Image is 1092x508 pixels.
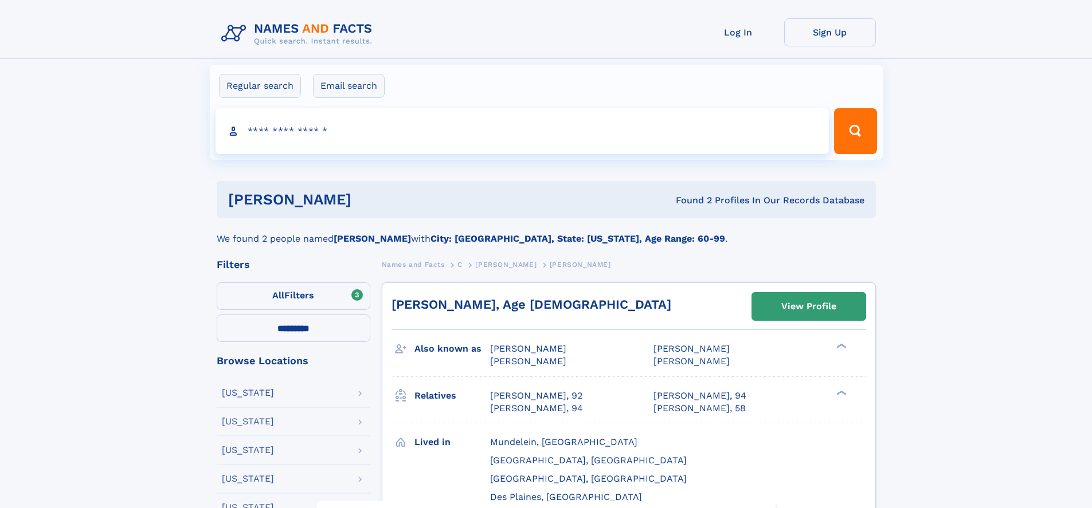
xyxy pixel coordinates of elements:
[490,473,687,484] span: [GEOGRAPHIC_DATA], [GEOGRAPHIC_DATA]
[414,339,490,359] h3: Also known as
[430,233,725,244] b: City: [GEOGRAPHIC_DATA], State: [US_STATE], Age Range: 60-99
[216,108,829,154] input: search input
[490,343,566,354] span: [PERSON_NAME]
[514,194,864,207] div: Found 2 Profiles In Our Records Database
[781,293,836,320] div: View Profile
[692,18,784,46] a: Log In
[222,446,274,455] div: [US_STATE]
[490,491,642,502] span: Des Plaines, [GEOGRAPHIC_DATA]
[219,74,301,98] label: Regular search
[490,455,687,466] span: [GEOGRAPHIC_DATA], [GEOGRAPHIC_DATA]
[228,192,514,207] h1: [PERSON_NAME]
[550,261,611,269] span: [PERSON_NAME]
[222,388,274,397] div: [US_STATE]
[490,356,566,367] span: [PERSON_NAME]
[475,257,537,271] a: [PERSON_NAME]
[392,297,671,312] a: [PERSON_NAME], Age [DEMOGRAPHIC_DATA]
[457,261,463,269] span: C
[784,18,876,46] a: Sign Up
[834,108,876,154] button: Search Button
[217,282,370,310] label: Filters
[222,417,274,426] div: [US_STATE]
[653,402,746,415] a: [PERSON_NAME], 58
[222,474,274,483] div: [US_STATE]
[414,432,490,452] h3: Lived in
[334,233,411,244] b: [PERSON_NAME]
[313,74,385,98] label: Email search
[490,436,637,447] span: Mundelein, [GEOGRAPHIC_DATA]
[217,259,370,270] div: Filters
[653,343,730,354] span: [PERSON_NAME]
[382,257,445,271] a: Names and Facts
[217,218,876,246] div: We found 2 people named with .
[653,389,746,402] a: [PERSON_NAME], 94
[833,342,847,350] div: ❯
[217,356,370,366] div: Browse Locations
[272,290,284,301] span: All
[490,402,583,415] a: [PERSON_NAME], 94
[457,257,463,271] a: C
[217,18,382,49] img: Logo Names and Facts
[475,261,537,269] span: [PERSON_NAME]
[490,389,582,402] a: [PERSON_NAME], 92
[414,386,490,405] h3: Relatives
[833,389,847,396] div: ❯
[752,293,866,320] a: View Profile
[653,356,730,367] span: [PERSON_NAME]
